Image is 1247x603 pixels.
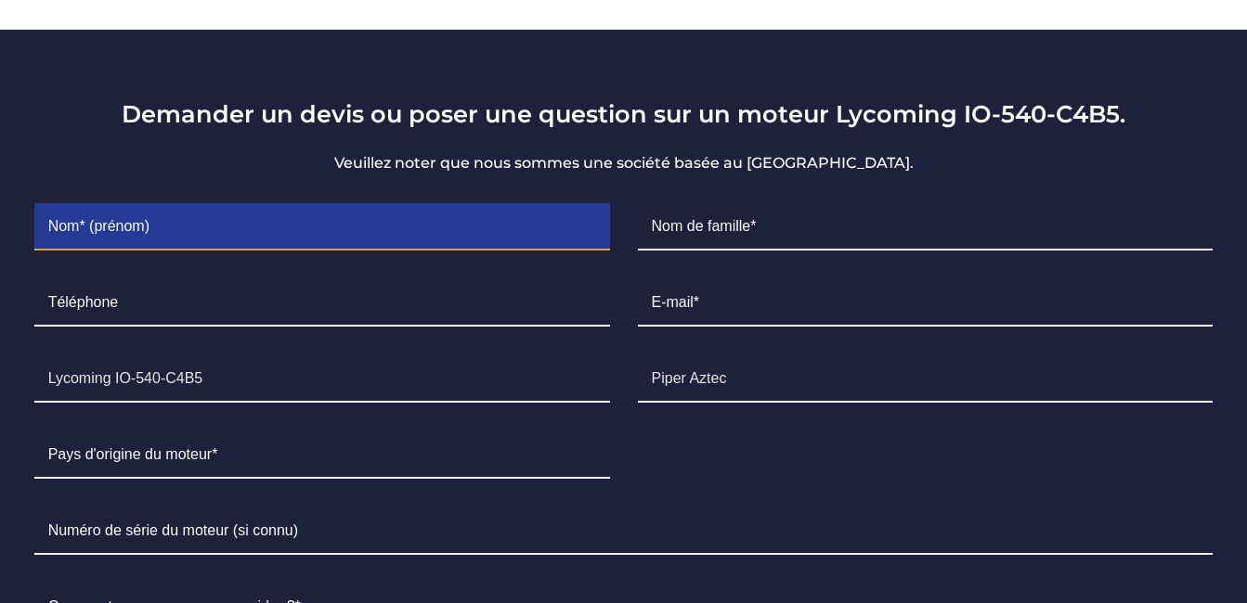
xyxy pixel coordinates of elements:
[34,204,610,250] input: Nom* (prénom)
[638,356,1214,403] input: Avions
[638,204,1214,250] input: Nom de famille*
[638,280,1214,327] input: E-mail*
[34,432,610,479] input: Pays d'origine du moteur*
[34,508,1214,555] input: Numéro de série du moteur (si connu)
[20,99,1228,128] h3: Demander un devis ou poser une question sur un moteur Lycoming IO-540-C4B5.
[20,152,1228,174] p: Veuillez noter que nous sommes une société basée au [GEOGRAPHIC_DATA].
[34,280,610,327] input: Téléphone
